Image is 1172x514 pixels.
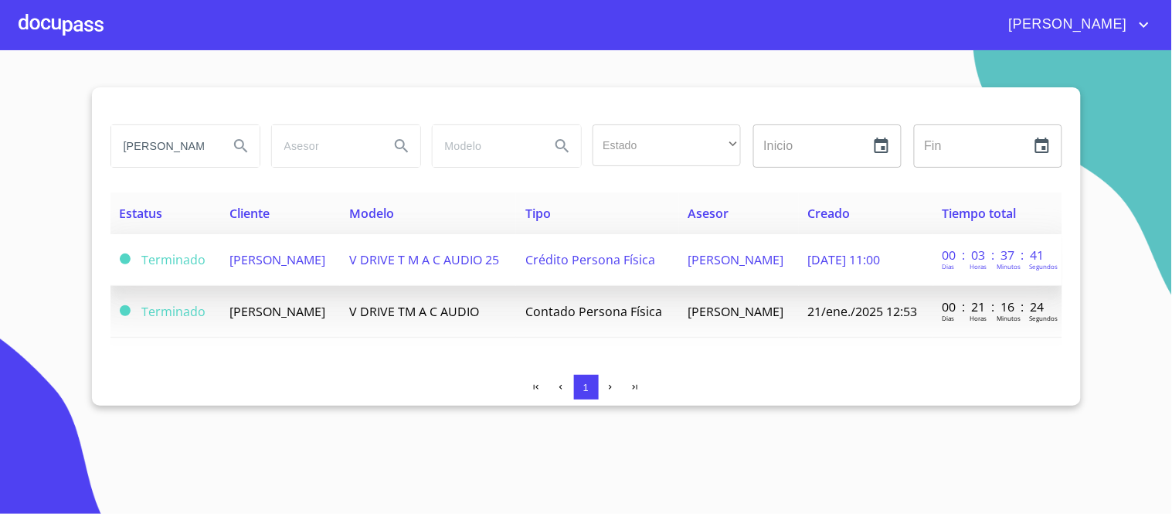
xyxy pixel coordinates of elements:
[583,382,589,393] span: 1
[525,303,662,320] span: Contado Persona Física
[943,298,1047,315] p: 00 : 21 : 16 : 24
[997,314,1021,322] p: Minutos
[688,205,729,222] span: Asesor
[142,251,206,268] span: Terminado
[544,128,581,165] button: Search
[223,128,260,165] button: Search
[120,205,163,222] span: Estatus
[997,12,1153,37] button: account of current user
[349,303,479,320] span: V DRIVE TM A C AUDIO
[808,251,881,268] span: [DATE] 11:00
[229,303,325,320] span: [PERSON_NAME]
[229,205,270,222] span: Cliente
[808,303,918,320] span: 21/ene./2025 12:53
[1030,314,1058,322] p: Segundos
[688,251,784,268] span: [PERSON_NAME]
[111,125,216,167] input: search
[970,314,987,322] p: Horas
[997,12,1135,37] span: [PERSON_NAME]
[997,262,1021,271] p: Minutos
[574,375,599,400] button: 1
[349,251,499,268] span: V DRIVE T M A C AUDIO 25
[943,247,1047,264] p: 00 : 03 : 37 : 41
[525,205,551,222] span: Tipo
[525,251,655,268] span: Crédito Persona Física
[229,251,325,268] span: [PERSON_NAME]
[970,262,987,271] p: Horas
[1030,262,1058,271] p: Segundos
[272,125,377,167] input: search
[120,305,131,316] span: Terminado
[142,303,206,320] span: Terminado
[943,205,1017,222] span: Tiempo total
[120,254,131,264] span: Terminado
[349,205,394,222] span: Modelo
[943,262,955,271] p: Dias
[943,314,955,322] p: Dias
[383,128,420,165] button: Search
[688,303,784,320] span: [PERSON_NAME]
[808,205,851,222] span: Creado
[433,125,538,167] input: search
[593,124,741,166] div: ​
